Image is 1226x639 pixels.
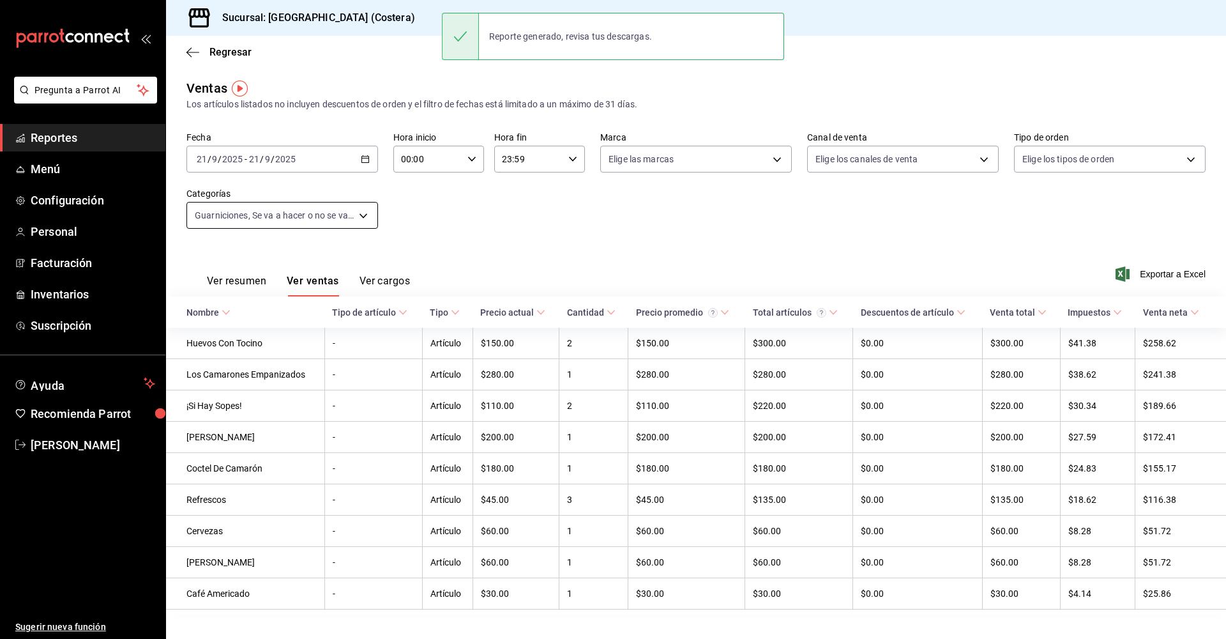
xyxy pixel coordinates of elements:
[31,223,155,240] span: Personal
[422,359,473,390] td: Artículo
[166,578,324,610] td: Café Americado
[1135,390,1226,422] td: $189.66
[31,129,155,146] span: Reportes
[1135,453,1226,484] td: $155.17
[209,46,252,58] span: Regresar
[982,453,1060,484] td: $180.00
[600,133,792,142] label: Marca
[1135,484,1226,516] td: $116.38
[1118,266,1206,282] span: Exportar a Excel
[31,192,155,209] span: Configuración
[982,547,1060,578] td: $60.00
[218,154,222,164] span: /
[982,390,1060,422] td: $220.00
[1068,307,1110,318] div: Impuestos
[232,81,248,96] img: Tooltip marker
[324,359,422,390] td: -
[31,376,139,391] span: Ayuda
[861,307,965,318] span: Descuentos de artículo
[211,154,218,164] input: --
[1060,453,1135,484] td: $24.83
[422,422,473,453] td: Artículo
[745,390,853,422] td: $220.00
[1060,484,1135,516] td: $18.62
[34,84,137,97] span: Pregunta a Parrot AI
[982,359,1060,390] td: $280.00
[745,359,853,390] td: $280.00
[393,133,484,142] label: Hora inicio
[1135,516,1226,547] td: $51.72
[186,307,219,318] div: Nombre
[753,307,838,318] span: Total artículos
[430,307,448,318] div: Tipo
[422,516,473,547] td: Artículo
[271,154,275,164] span: /
[222,154,243,164] input: ----
[1143,307,1188,318] div: Venta neta
[31,160,155,178] span: Menú
[609,153,674,166] span: Elige las marcas
[332,307,396,318] div: Tipo de artículo
[753,307,826,318] div: Total artículos
[186,79,227,98] div: Ventas
[166,484,324,516] td: Refrescos
[745,328,853,359] td: $300.00
[324,516,422,547] td: -
[853,453,983,484] td: $0.00
[324,484,422,516] td: -
[245,154,247,164] span: -
[207,275,266,296] button: Ver resumen
[473,516,559,547] td: $60.00
[559,453,628,484] td: 1
[628,453,745,484] td: $180.00
[324,547,422,578] td: -
[422,547,473,578] td: Artículo
[628,328,745,359] td: $150.00
[745,578,853,610] td: $30.00
[473,453,559,484] td: $180.00
[982,578,1060,610] td: $30.00
[166,422,324,453] td: [PERSON_NAME]
[140,33,151,43] button: open_drawer_menu
[853,422,983,453] td: $0.00
[422,484,473,516] td: Artículo
[853,547,983,578] td: $0.00
[473,328,559,359] td: $150.00
[982,484,1060,516] td: $135.00
[1060,422,1135,453] td: $27.59
[559,390,628,422] td: 2
[1068,307,1122,318] span: Impuestos
[473,422,559,453] td: $200.00
[287,275,339,296] button: Ver ventas
[559,328,628,359] td: 2
[166,516,324,547] td: Cervezas
[208,154,211,164] span: /
[264,154,271,164] input: --
[982,516,1060,547] td: $60.00
[745,484,853,516] td: $135.00
[628,390,745,422] td: $110.00
[324,328,422,359] td: -
[1143,307,1199,318] span: Venta neta
[745,516,853,547] td: $60.00
[166,359,324,390] td: Los Camarones Empanizados
[745,547,853,578] td: $60.00
[559,484,628,516] td: 3
[207,275,410,296] div: navigation tabs
[31,254,155,272] span: Facturación
[324,453,422,484] td: -
[567,307,616,318] span: Cantidad
[559,422,628,453] td: 1
[479,22,662,50] div: Reporte generado, revisa tus descargas.
[196,154,208,164] input: --
[817,308,826,318] svg: El total artículos considera cambios de precios en los artículos así como costos adicionales por ...
[853,328,983,359] td: $0.00
[1022,153,1114,166] span: Elige los tipos de orden
[324,578,422,610] td: -
[1135,359,1226,390] td: $241.38
[982,422,1060,453] td: $200.00
[559,516,628,547] td: 1
[853,516,983,547] td: $0.00
[195,209,354,222] span: Guarniciones, Se va a hacer o no se va a hac, Pulpo al gusto., Pal calor-Bebidas., Pal calor., Pa...
[359,275,411,296] button: Ver cargos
